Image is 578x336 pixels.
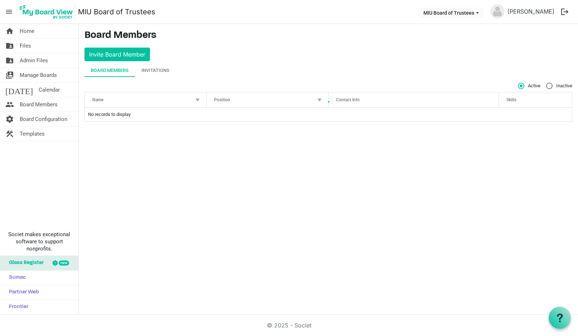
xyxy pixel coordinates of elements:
[557,4,572,19] button: logout
[84,48,150,61] button: Invite Board Member
[5,97,14,112] span: people
[18,3,75,21] img: My Board View Logo
[3,231,75,252] span: Societ makes exceptional software to support nonprofits.
[20,39,31,53] span: Files
[20,97,58,112] span: Board Members
[267,322,311,329] a: © 2025 - Societ
[5,127,14,141] span: construction
[2,5,16,19] span: menu
[546,83,572,89] span: Inactive
[18,3,78,21] a: My Board View Logo
[518,83,540,89] span: Active
[5,39,14,53] span: folder_shared
[5,83,33,97] span: [DATE]
[505,4,557,19] a: [PERSON_NAME]
[84,64,572,77] div: tab-header
[5,271,26,285] span: Sumac
[5,256,44,270] span: Glass Register
[419,8,484,18] button: MIU Board of Trustees dropdownbutton
[91,67,128,74] div: Board Members
[20,53,48,68] span: Admin Files
[39,83,60,97] span: Calendar
[59,260,69,266] div: new
[5,285,39,300] span: Partner Web
[78,5,155,19] a: MIU Board of Trustees
[20,127,45,141] span: Templates
[20,112,67,126] span: Board Configuration
[141,67,169,74] div: Invitations
[5,68,14,82] span: switch_account
[490,4,505,19] img: no-profile-picture.svg
[84,30,572,42] h3: Board Members
[5,112,14,126] span: settings
[20,24,34,38] span: Home
[5,300,28,314] span: Frontier
[5,53,14,68] span: folder_shared
[20,68,57,82] span: Manage Boards
[5,24,14,38] span: home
